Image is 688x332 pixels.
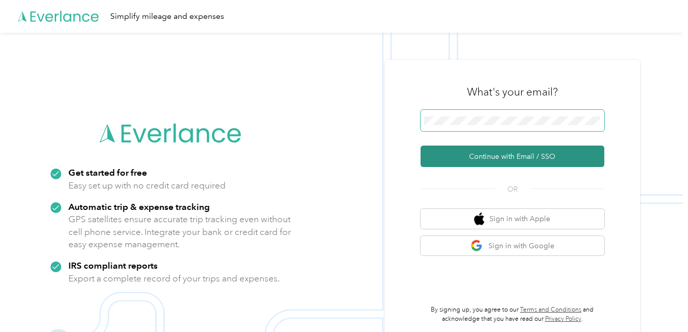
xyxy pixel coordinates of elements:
strong: Get started for free [68,167,147,178]
p: By signing up, you agree to our and acknowledge that you have read our . [421,305,604,323]
strong: IRS compliant reports [68,260,158,271]
button: apple logoSign in with Apple [421,209,604,229]
a: Terms and Conditions [520,306,581,314]
img: apple logo [474,212,484,225]
p: Export a complete record of your trips and expenses. [68,272,280,285]
h3: What's your email? [467,85,558,99]
strong: Automatic trip & expense tracking [68,201,210,212]
p: Easy set up with no credit card required [68,179,226,192]
a: Privacy Policy [545,315,581,323]
button: Continue with Email / SSO [421,146,604,167]
img: google logo [471,240,483,252]
span: OR [495,184,530,195]
button: google logoSign in with Google [421,236,604,256]
div: Simplify mileage and expenses [110,10,224,23]
p: GPS satellites ensure accurate trip tracking even without cell phone service. Integrate your bank... [68,213,291,251]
